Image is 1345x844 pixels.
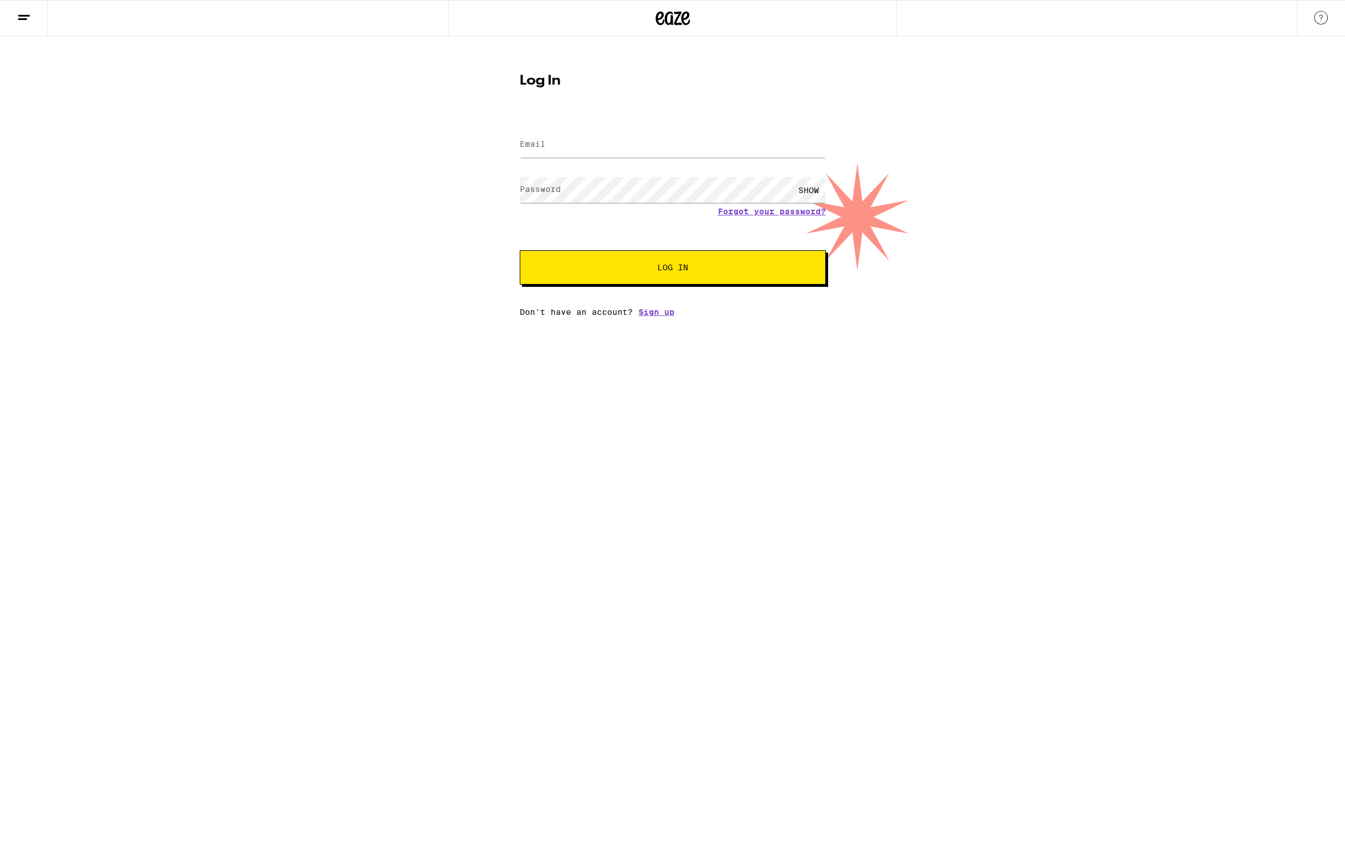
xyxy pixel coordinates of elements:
[657,263,688,271] span: Log In
[520,132,826,158] input: Email
[520,74,826,88] h1: Log In
[520,185,561,194] label: Password
[639,307,674,317] a: Sign up
[718,207,826,216] a: Forgot your password?
[792,177,826,203] div: SHOW
[520,307,826,317] div: Don't have an account?
[520,250,826,285] button: Log In
[520,139,545,149] label: Email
